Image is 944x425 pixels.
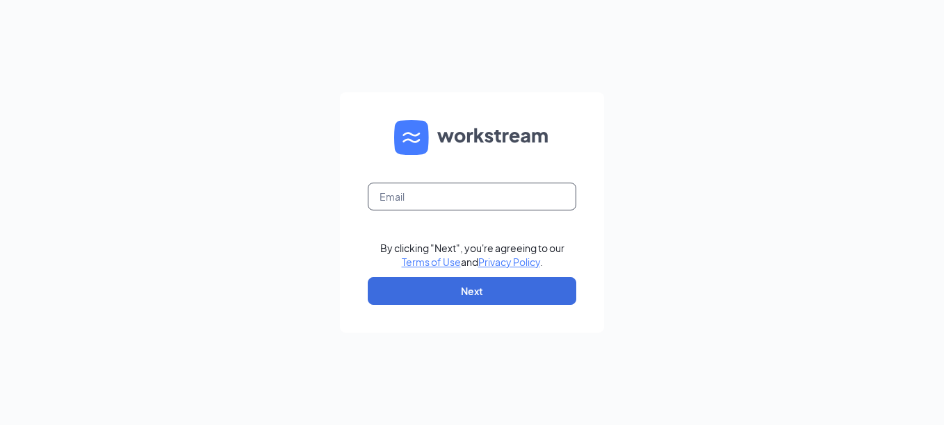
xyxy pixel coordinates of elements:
[380,241,564,269] div: By clicking "Next", you're agreeing to our and .
[478,256,540,268] a: Privacy Policy
[394,120,550,155] img: WS logo and Workstream text
[368,277,576,305] button: Next
[368,183,576,210] input: Email
[402,256,461,268] a: Terms of Use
